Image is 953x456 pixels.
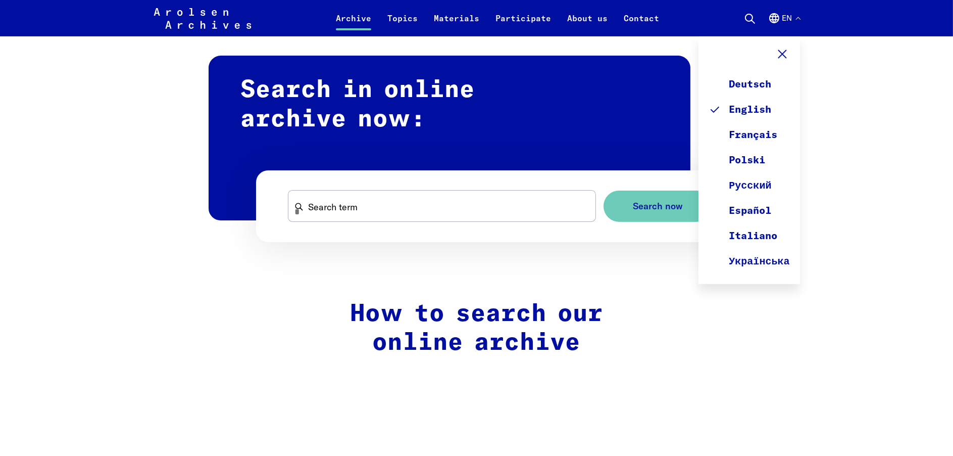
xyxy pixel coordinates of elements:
a: English [709,97,789,122]
a: Participate [487,12,559,36]
a: Español [709,198,789,223]
button: English, language selection [768,12,800,36]
h2: How to search our online archive [263,300,690,358]
a: Polski [709,148,789,173]
a: Русский [709,173,789,198]
a: Contact [616,12,667,36]
a: About us [559,12,616,36]
a: Français [709,122,789,148]
span: Search now [633,201,683,212]
a: Materials [426,12,487,36]
nav: Primary [328,6,667,30]
button: Search now [604,191,712,222]
a: Topics [379,12,426,36]
a: Deutsch [709,72,789,97]
a: Українська [709,249,789,274]
h2: Search in online archive now: [209,56,690,220]
a: Archive [328,12,379,36]
a: Italiano [709,223,789,249]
